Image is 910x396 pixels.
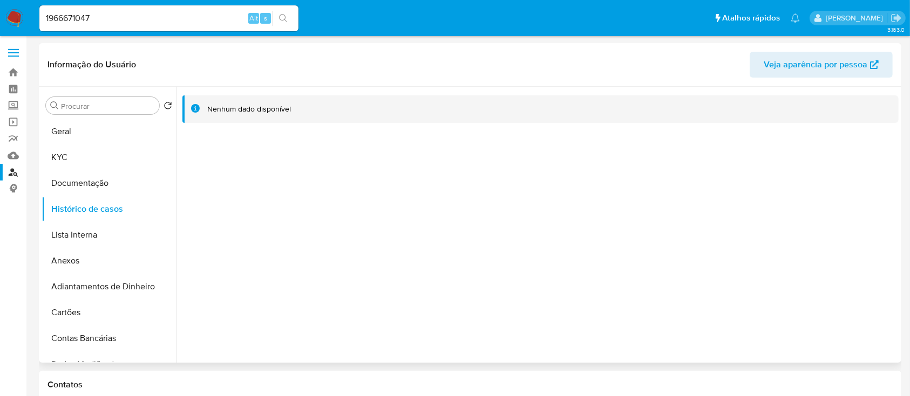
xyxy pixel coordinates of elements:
button: search-icon [272,11,294,26]
p: anna.almeida@mercadopago.com.br [826,13,887,23]
a: Notificações [791,13,800,23]
button: KYC [42,144,176,170]
button: Retornar ao pedido padrão [164,101,172,113]
button: Procurar [50,101,59,110]
button: Dados Modificados [42,351,176,377]
button: Geral [42,119,176,144]
span: Veja aparência por pessoa [764,52,867,78]
button: Documentação [42,170,176,196]
a: Sair [891,12,902,24]
span: Alt [249,13,258,23]
input: Procurar [61,101,155,111]
button: Anexos [42,248,176,274]
button: Cartões [42,300,176,325]
button: Veja aparência por pessoa [750,52,893,78]
button: Adiantamentos de Dinheiro [42,274,176,300]
h1: Contatos [47,379,893,390]
button: Contas Bancárias [42,325,176,351]
h1: Informação do Usuário [47,59,136,70]
button: Histórico de casos [42,196,176,222]
button: Lista Interna [42,222,176,248]
span: s [264,13,267,23]
input: Pesquise usuários ou casos... [39,11,298,25]
span: Atalhos rápidos [722,12,780,24]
